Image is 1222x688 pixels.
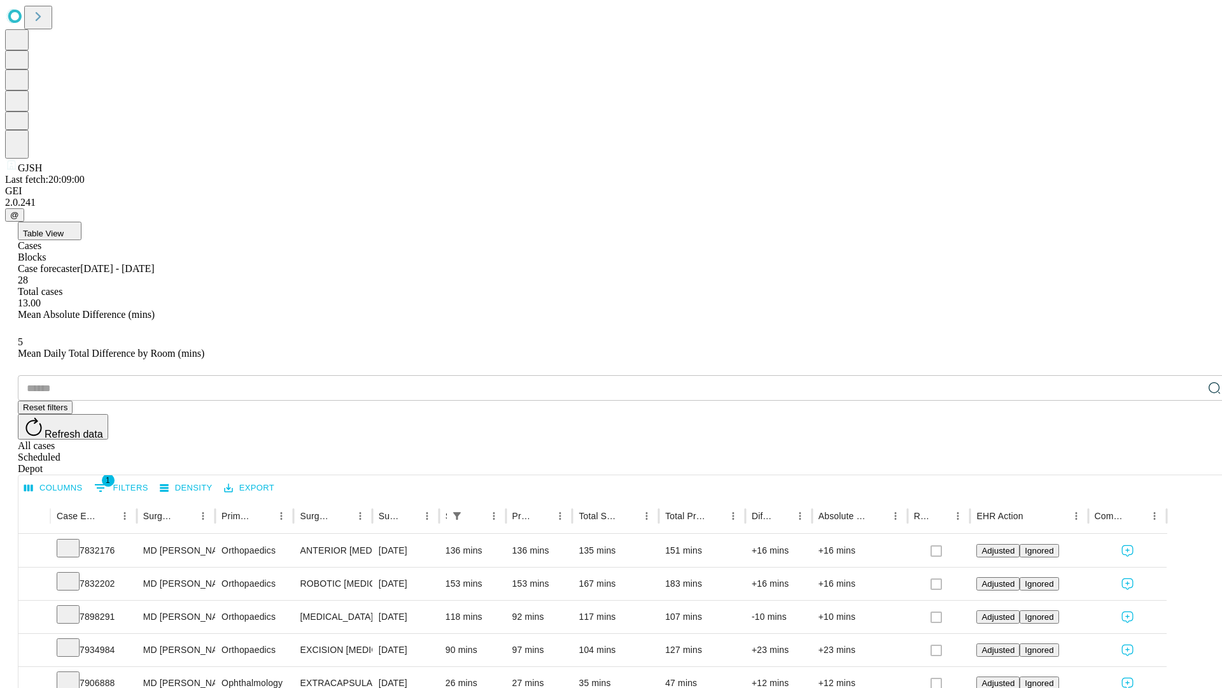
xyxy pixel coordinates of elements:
[665,511,705,521] div: Total Predicted Duration
[300,634,365,666] div: EXCISION [MEDICAL_DATA] WRIST
[143,511,175,521] div: Surgeon Name
[143,601,209,633] div: MD [PERSON_NAME] [PERSON_NAME]
[102,474,115,487] span: 1
[533,507,551,525] button: Sort
[23,403,67,412] span: Reset filters
[5,174,85,185] span: Last fetch: 20:09:00
[485,507,503,525] button: Menu
[1020,544,1058,557] button: Ignored
[176,507,194,525] button: Sort
[334,507,351,525] button: Sort
[379,601,433,633] div: [DATE]
[379,534,433,567] div: [DATE]
[773,507,791,525] button: Sort
[255,507,272,525] button: Sort
[25,540,44,563] button: Expand
[18,263,80,274] span: Case forecaster
[931,507,949,525] button: Sort
[18,275,28,285] span: 28
[25,606,44,629] button: Expand
[446,568,500,600] div: 153 mins
[752,511,772,521] div: Difference
[752,634,806,666] div: +23 mins
[400,507,418,525] button: Sort
[976,577,1020,591] button: Adjusted
[446,511,447,521] div: Scheduled In Room Duration
[221,534,287,567] div: Orthopaedics
[446,534,500,567] div: 136 mins
[57,511,97,521] div: Case Epic Id
[143,634,209,666] div: MD [PERSON_NAME] [PERSON_NAME]
[1020,577,1058,591] button: Ignored
[467,507,485,525] button: Sort
[1025,579,1053,589] span: Ignored
[143,534,209,567] div: MD [PERSON_NAME] [PERSON_NAME]
[351,507,369,525] button: Menu
[221,601,287,633] div: Orthopaedics
[448,507,466,525] div: 1 active filter
[579,568,652,600] div: 167 mins
[976,544,1020,557] button: Adjusted
[818,601,901,633] div: +10 mins
[1020,610,1058,624] button: Ignored
[448,507,466,525] button: Show filters
[981,645,1015,655] span: Adjusted
[706,507,724,525] button: Sort
[1095,511,1127,521] div: Comments
[379,634,433,666] div: [DATE]
[23,229,64,238] span: Table View
[5,208,24,222] button: @
[512,568,566,600] div: 153 mins
[272,507,290,525] button: Menu
[194,507,212,525] button: Menu
[981,612,1015,622] span: Adjusted
[1020,643,1058,657] button: Ignored
[18,162,42,173] span: GJSH
[818,534,901,567] div: +16 mins
[949,507,967,525] button: Menu
[620,507,638,525] button: Sort
[1128,507,1146,525] button: Sort
[512,601,566,633] div: 92 mins
[1146,507,1163,525] button: Menu
[18,336,23,347] span: 5
[18,286,62,297] span: Total cases
[379,568,433,600] div: [DATE]
[752,568,806,600] div: +16 mins
[579,634,652,666] div: 104 mins
[512,534,566,567] div: 136 mins
[5,185,1217,197] div: GEI
[18,309,155,320] span: Mean Absolute Difference (mins)
[579,511,619,521] div: Total Scheduled Duration
[1025,546,1053,555] span: Ignored
[98,507,116,525] button: Sort
[1025,507,1043,525] button: Sort
[300,534,365,567] div: ANTERIOR [MEDICAL_DATA] TOTAL HIP
[791,507,809,525] button: Menu
[221,478,277,498] button: Export
[724,507,742,525] button: Menu
[752,534,806,567] div: +16 mins
[818,568,901,600] div: +16 mins
[665,534,739,567] div: 151 mins
[221,634,287,666] div: Orthopaedics
[869,507,887,525] button: Sort
[638,507,656,525] button: Menu
[752,601,806,633] div: -10 mins
[914,511,931,521] div: Resolved in EHR
[1025,645,1053,655] span: Ignored
[446,634,500,666] div: 90 mins
[512,634,566,666] div: 97 mins
[887,507,904,525] button: Menu
[221,511,253,521] div: Primary Service
[25,640,44,662] button: Expand
[981,579,1015,589] span: Adjusted
[300,511,332,521] div: Surgery Name
[665,568,739,600] div: 183 mins
[91,478,151,498] button: Show filters
[818,511,867,521] div: Absolute Difference
[18,297,41,308] span: 13.00
[116,507,134,525] button: Menu
[1025,678,1053,688] span: Ignored
[10,210,19,220] span: @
